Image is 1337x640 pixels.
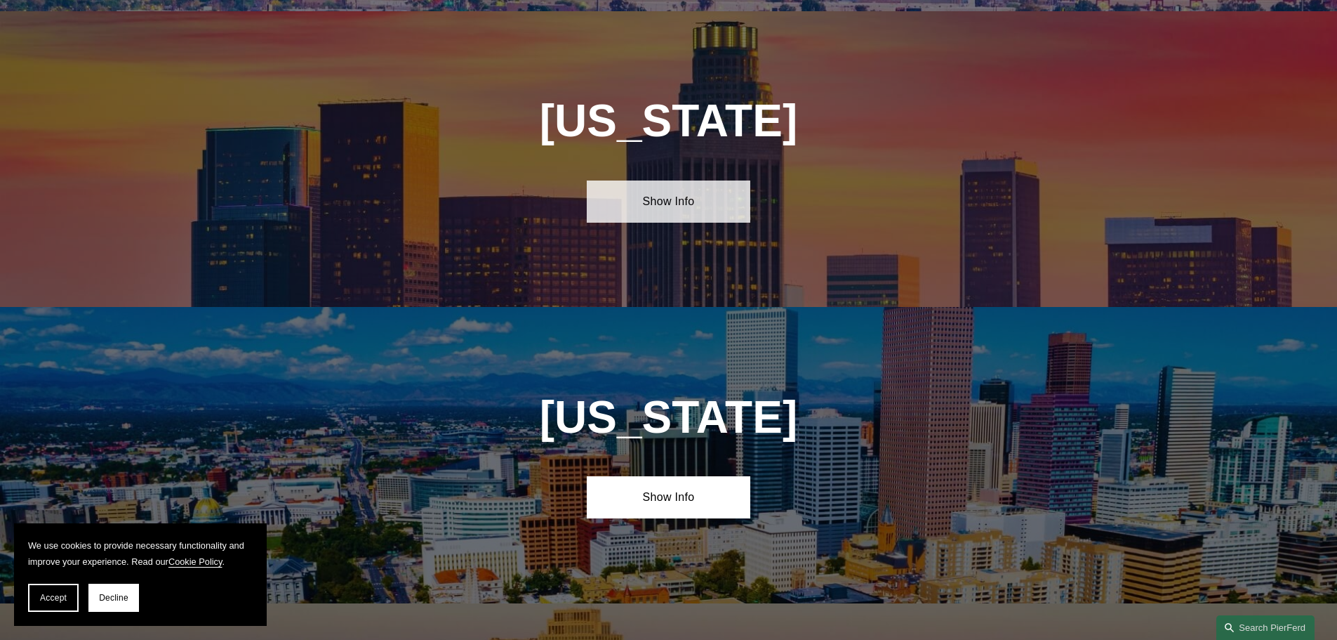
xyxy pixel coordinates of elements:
[587,181,750,223] a: Show Info
[1216,615,1315,640] a: Search this site
[464,96,873,147] h1: [US_STATE]
[99,593,128,603] span: Decline
[40,593,67,603] span: Accept
[28,537,253,570] p: We use cookies to provide necessary functionality and improve your experience. Read our .
[587,476,750,518] a: Show Info
[88,584,139,612] button: Decline
[464,392,873,443] h1: [US_STATE]
[14,523,267,626] section: Cookie banner
[28,584,79,612] button: Accept
[168,556,222,567] a: Cookie Policy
